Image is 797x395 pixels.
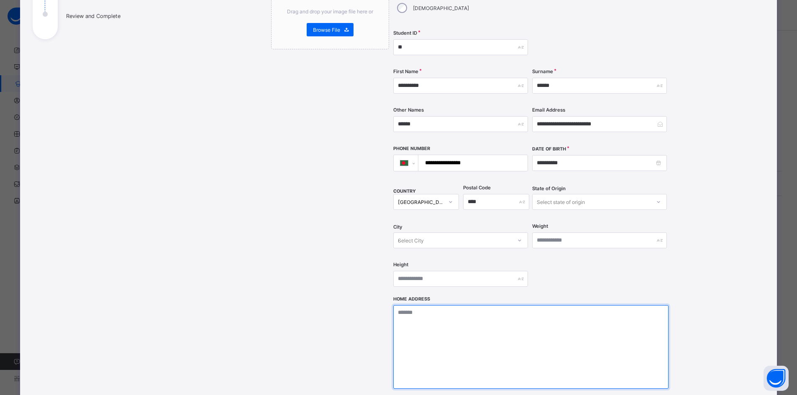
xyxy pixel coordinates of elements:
label: First Name [393,69,418,74]
div: Select state of origin [537,194,585,210]
span: State of Origin [532,186,566,191]
button: Open asap [764,366,789,391]
div: [GEOGRAPHIC_DATA] [398,199,444,205]
span: COUNTRY [393,189,416,194]
label: Postal Code [463,185,491,191]
label: Other Names [393,107,424,113]
label: Surname [532,69,553,74]
span: Drag and drop your image file here or [287,8,373,15]
div: Select City [398,232,424,248]
label: [DEMOGRAPHIC_DATA] [413,5,469,11]
span: City [393,224,402,230]
label: Email Address [532,107,565,113]
label: Date of Birth [532,146,566,152]
label: Height [393,262,408,268]
span: Browse File [313,27,340,33]
label: Student ID [393,30,417,36]
label: Home Address [393,296,430,302]
label: Phone Number [393,146,430,151]
label: Weight [532,223,548,229]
